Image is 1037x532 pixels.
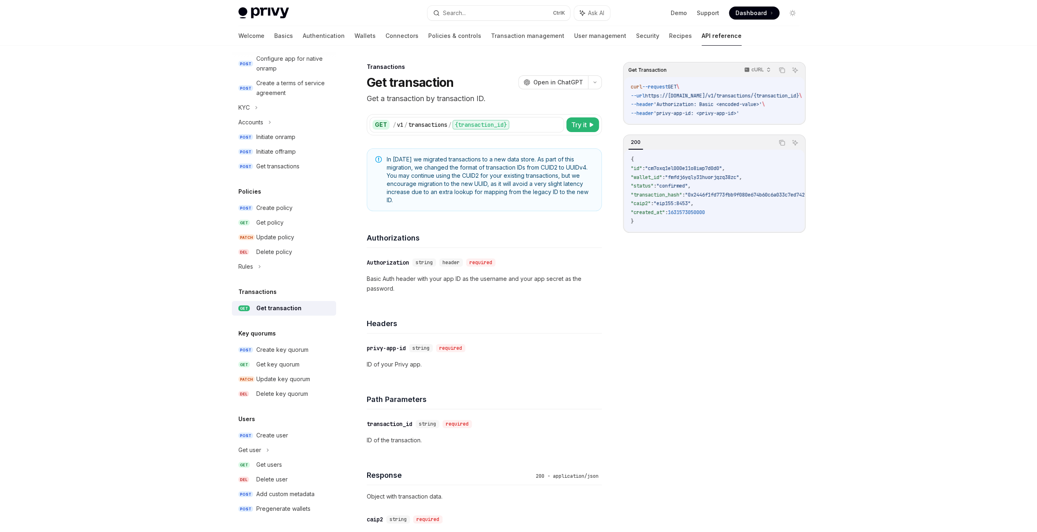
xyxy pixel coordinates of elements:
div: Authorization [367,258,409,267]
span: Get Transaction [628,67,667,73]
div: Rules [238,262,253,272]
div: Delete user [256,475,288,484]
div: Create user [256,430,288,440]
span: : [651,200,654,207]
p: cURL [751,66,764,73]
button: Copy the contents from the code block [777,65,787,75]
span: header [443,259,460,266]
button: Ask AI [790,137,800,148]
a: Security [636,26,659,46]
span: "caip2" [631,200,651,207]
div: 200 [628,137,643,147]
div: Create key quorum [256,345,308,355]
div: v1 [397,121,403,129]
span: { [631,156,634,163]
a: Basics [274,26,293,46]
div: {transaction_id} [452,120,509,130]
a: Support [697,9,719,17]
div: / [404,121,407,129]
div: Get policy [256,218,284,227]
span: string [419,421,436,427]
div: required [443,420,472,428]
span: POST [238,61,253,67]
span: GET [238,220,250,226]
h5: Users [238,414,255,424]
span: string [390,516,407,523]
div: Search... [443,8,466,18]
span: \ [676,84,679,90]
div: caip2 [367,515,383,523]
span: , [722,165,725,172]
div: Initiate offramp [256,147,296,157]
a: Authentication [303,26,345,46]
span: "fmfdj6yqly31huorjqzq38zc" [665,174,739,181]
a: Dashboard [729,7,779,20]
span: --header [631,101,654,108]
p: ID of the transaction. [367,435,602,445]
span: \ [762,101,765,108]
p: Basic Auth header with your app ID as the username and your app secret as the password. [367,274,602,294]
h5: Transactions [238,287,277,297]
h5: Policies [238,187,261,196]
span: curl [631,84,642,90]
div: transactions [408,121,447,129]
button: Toggle dark mode [786,7,799,20]
a: Demo [671,9,687,17]
a: API reference [702,26,742,46]
span: , [739,174,742,181]
a: GETGet users [232,457,336,472]
span: DEL [238,477,249,483]
div: required [466,258,495,267]
button: Try it [566,117,599,132]
div: GET [372,120,390,130]
div: Accounts [238,117,263,127]
div: Delete key quorum [256,389,308,399]
span: } [631,218,634,225]
a: POSTInitiate offramp [232,144,336,159]
span: : [642,165,645,172]
a: POSTCreate a terms of service agreement [232,76,336,100]
button: cURL [740,63,774,77]
span: POST [238,205,253,211]
div: Get transaction [256,303,302,313]
span: GET [238,362,250,368]
div: Add custom metadata [256,489,315,499]
a: POSTInitiate onramp [232,130,336,144]
div: Get transactions [256,161,299,171]
div: Get key quorum [256,360,299,369]
a: POSTCreate policy [232,201,336,215]
div: KYC [238,103,250,113]
a: Policies & controls [428,26,481,46]
span: 1631573050000 [668,209,705,216]
h4: Path Parameters [367,394,602,405]
span: "0x2446f1fd773fbb9f080e674b60c6a033c7ed7427b8b9413cf28a2a4a6da9b56c" [685,192,879,198]
div: Get user [238,445,261,455]
a: Connectors [385,26,418,46]
img: light logo [238,7,289,19]
span: "eip155:8453" [654,200,691,207]
h1: Get transaction [367,75,454,90]
a: GETGet key quorum [232,357,336,372]
div: Update policy [256,232,294,242]
a: DELDelete policy [232,245,336,259]
span: --request [642,84,668,90]
span: , [691,200,694,207]
span: "created_at" [631,209,665,216]
span: POST [238,149,253,155]
span: Ask AI [588,9,604,17]
div: transaction_id [367,420,412,428]
span: "confirmed" [656,183,688,189]
span: In [DATE] we migrated transactions to a new data store. As part of this migration, we changed the... [387,155,593,204]
div: Delete policy [256,247,292,257]
span: Dashboard [735,9,767,17]
span: https://[DOMAIN_NAME]/v1/transactions/{transaction_id} [645,93,799,99]
h4: Headers [367,318,602,329]
a: POSTCreate key quorum [232,342,336,357]
span: POST [238,163,253,170]
a: User management [574,26,626,46]
span: "transaction_hash" [631,192,682,198]
div: privy-app-id [367,344,406,352]
span: DEL [238,249,249,255]
span: POST [238,506,253,512]
span: "id" [631,165,642,172]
